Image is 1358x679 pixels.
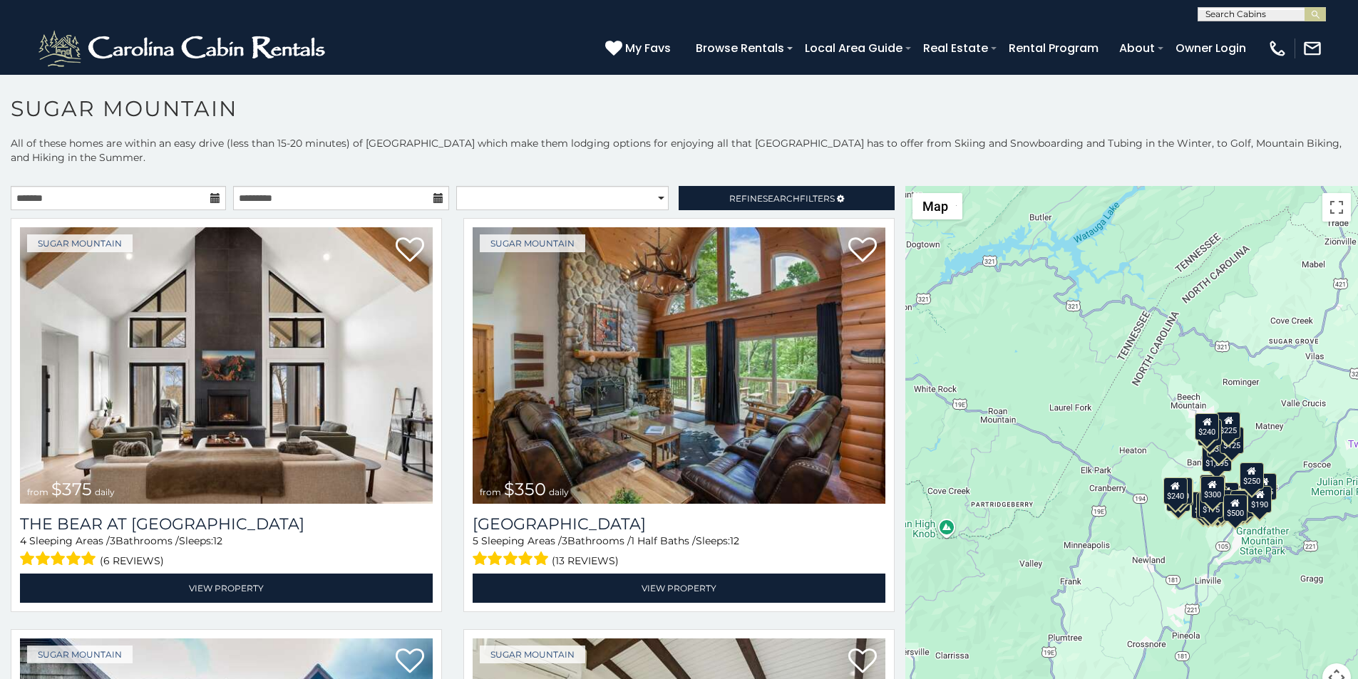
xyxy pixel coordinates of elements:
a: The Bear At [GEOGRAPHIC_DATA] [20,514,433,534]
span: 1 Half Baths / [631,534,696,547]
div: Sleeping Areas / Bathrooms / Sleeps: [20,534,433,570]
a: Browse Rentals [689,36,791,61]
div: $155 [1252,473,1277,500]
span: 5 [473,534,478,547]
a: Add to favorites [848,647,877,677]
span: Map [922,199,948,214]
a: Sugar Mountain [27,646,133,663]
div: $240 [1195,413,1220,440]
button: Toggle fullscreen view [1322,193,1351,222]
a: Local Area Guide [798,36,910,61]
a: View Property [473,574,885,603]
div: $190 [1248,486,1272,513]
span: $375 [51,479,92,499]
div: $500 [1223,494,1248,522]
h3: The Bear At Sugar Mountain [20,514,433,534]
a: View Property [20,574,433,603]
img: The Bear At Sugar Mountain [20,227,433,504]
a: RefineSearchFilters [679,186,894,210]
span: from [27,487,48,497]
button: Change map style [912,193,962,219]
span: (13 reviews) [552,551,619,570]
a: Sugar Mountain [480,646,585,663]
h3: Grouse Moor Lodge [473,514,885,534]
a: Owner Login [1168,36,1253,61]
a: Add to favorites [848,236,877,266]
div: Sleeping Areas / Bathrooms / Sleeps: [473,534,885,570]
div: $155 [1197,492,1221,519]
div: $300 [1200,476,1225,503]
span: My Favs [625,39,671,57]
a: Add to favorites [396,236,424,266]
div: $1,095 [1202,445,1232,472]
img: Grouse Moor Lodge [473,227,885,504]
span: daily [549,487,569,497]
img: mail-regular-white.png [1302,38,1322,58]
a: Real Estate [916,36,995,61]
span: 3 [562,534,567,547]
div: $190 [1200,475,1224,502]
div: $195 [1230,490,1255,517]
span: daily [95,487,115,497]
div: $225 [1217,412,1241,439]
img: White-1-2.png [36,27,331,70]
span: 3 [110,534,115,547]
a: Sugar Mountain [480,234,585,252]
div: $125 [1220,427,1244,454]
a: Sugar Mountain [27,234,133,252]
div: $175 [1199,491,1223,518]
span: $350 [504,479,546,499]
img: phone-regular-white.png [1267,38,1287,58]
span: from [480,487,501,497]
div: $240 [1163,477,1188,504]
a: My Favs [605,39,674,58]
a: Rental Program [1002,36,1106,61]
div: $250 [1240,462,1264,489]
span: Search [763,193,800,204]
a: About [1112,36,1162,61]
span: 12 [213,534,222,547]
a: The Bear At Sugar Mountain from $375 daily [20,227,433,504]
span: (6 reviews) [100,551,164,570]
a: Add to favorites [396,647,424,677]
span: 12 [730,534,739,547]
a: [GEOGRAPHIC_DATA] [473,514,885,534]
span: Refine Filters [729,193,835,204]
div: $200 [1215,482,1239,509]
a: Grouse Moor Lodge from $350 daily [473,227,885,504]
span: 4 [20,534,26,547]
